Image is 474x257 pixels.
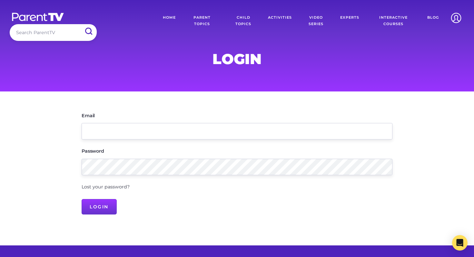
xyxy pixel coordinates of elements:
a: Blog [422,10,444,32]
img: parenttv-logo-white.4c85aaf.svg [11,12,64,22]
div: Open Intercom Messenger [452,235,468,251]
a: Lost your password? [82,184,130,190]
a: Child Topics [224,10,263,32]
a: Experts [335,10,364,32]
label: Password [82,149,104,153]
input: Login [82,199,117,214]
img: Account [448,10,464,26]
label: Email [82,113,95,118]
input: Submit [80,24,97,39]
h1: Login [82,52,392,65]
input: Search ParentTV [10,24,97,41]
a: Parent Topics [181,10,224,32]
a: Video Series [297,10,335,32]
a: Interactive Courses [364,10,422,32]
a: Activities [263,10,297,32]
a: Home [158,10,181,32]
